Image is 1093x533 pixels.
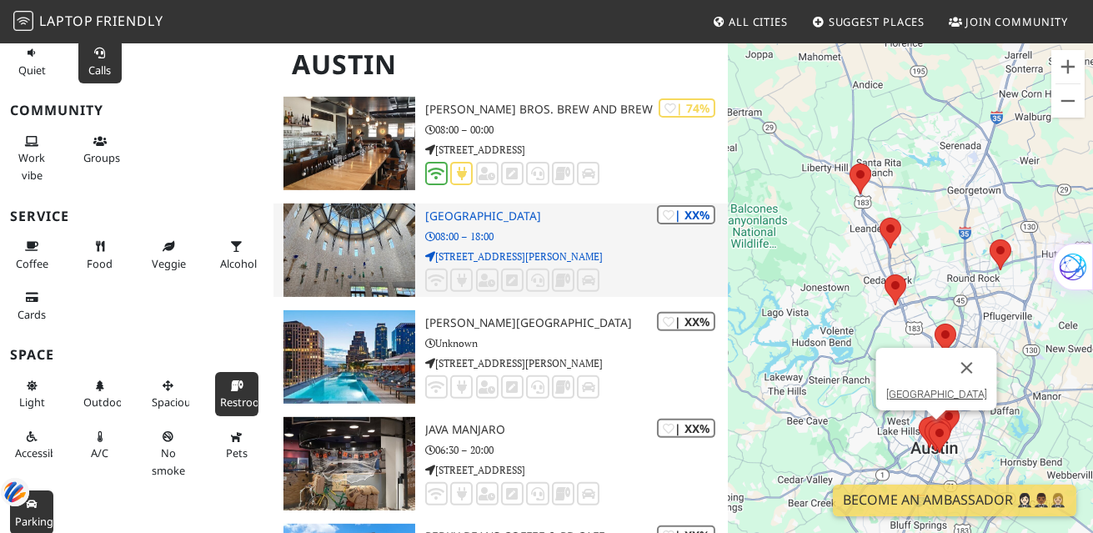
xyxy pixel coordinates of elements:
[39,12,93,30] span: Laptop
[10,284,53,328] button: Cards
[1051,50,1085,83] button: Zoom in
[220,256,257,271] span: Alcohol
[96,12,163,30] span: Friendly
[425,142,729,158] p: [STREET_ADDRESS]
[729,14,788,29] span: All Cities
[215,233,258,277] button: Alcohol
[147,233,190,277] button: Veggie
[1,476,29,507] img: svg+xml;base64,PHN2ZyB3aWR0aD0iNDQiIGhlaWdodD0iNDQiIHZpZXdCb3g9IjAgMCA0NCA0NCIgZmlsbD0ibm9uZSIgeG...
[220,395,269,410] span: Restroom
[425,209,729,224] h3: [GEOGRAPHIC_DATA]
[18,307,46,322] span: Credit cards
[283,204,415,297] img: Austin Convention Center
[15,514,53,529] span: Parking
[10,39,53,83] button: Quiet
[226,445,248,460] span: Pet friendly
[19,395,45,410] span: Natural light
[10,103,263,118] h3: Community
[215,372,258,416] button: Restroom
[10,372,53,416] button: Light
[805,7,932,37] a: Suggest Places
[273,97,729,190] a: Wright Bros. Brew and Brew | 74% [PERSON_NAME] Bros. Brew and Brew 08:00 – 00:00 [STREET_ADDRESS]
[659,98,715,118] div: | 74%
[215,423,258,467] button: Pets
[425,122,729,138] p: 08:00 – 00:00
[16,256,48,271] span: Coffee
[1051,84,1085,118] button: Zoom out
[147,423,190,484] button: No smoke
[78,372,122,416] button: Outdoor
[78,39,122,83] button: Calls
[946,348,986,388] button: Close
[10,209,263,224] h3: Service
[425,335,729,351] p: Unknown
[273,417,729,510] a: Java Manjaro | XX% Java Manjaro 06:30 – 20:00 [STREET_ADDRESS]
[10,128,53,189] button: Work vibe
[152,445,185,477] span: Smoke free
[83,395,127,410] span: Outdoor area
[92,445,109,460] span: Air conditioned
[10,347,263,363] h3: Space
[283,310,415,404] img: Austin Marriott Downtown
[283,97,415,190] img: Wright Bros. Brew and Brew
[657,205,715,224] div: | XX%
[942,7,1075,37] a: Join Community
[657,419,715,438] div: | XX%
[425,355,729,371] p: [STREET_ADDRESS][PERSON_NAME]
[425,462,729,478] p: [STREET_ADDRESS]
[18,63,46,78] span: Quiet
[425,103,729,117] h3: [PERSON_NAME] Bros. Brew and Brew
[273,310,729,404] a: Austin Marriott Downtown | XX% [PERSON_NAME][GEOGRAPHIC_DATA] Unknown [STREET_ADDRESS][PERSON_NAME]
[833,485,1076,516] a: Become an Ambassador 🤵🏻‍♀️🤵🏾‍♂️🤵🏼‍♀️
[78,423,122,467] button: A/C
[152,256,186,271] span: Veggie
[83,150,120,165] span: Group tables
[657,312,715,331] div: | XX%
[425,423,729,437] h3: Java Manjaro
[283,417,415,510] img: Java Manjaro
[425,229,729,244] p: 08:00 – 18:00
[10,423,53,467] button: Accessible
[278,42,725,88] h1: Austin
[147,372,190,416] button: Spacious
[829,14,925,29] span: Suggest Places
[78,128,122,172] button: Groups
[425,442,729,458] p: 06:30 – 20:00
[13,8,163,37] a: LaptopFriendly LaptopFriendly
[18,150,45,182] span: People working
[152,395,196,410] span: Spacious
[10,233,53,277] button: Coffee
[89,63,112,78] span: Video/audio calls
[885,388,986,400] a: [GEOGRAPHIC_DATA]
[15,445,65,460] span: Accessible
[13,11,33,31] img: LaptopFriendly
[705,7,795,37] a: All Cities
[425,316,729,330] h3: [PERSON_NAME][GEOGRAPHIC_DATA]
[273,204,729,297] a: Austin Convention Center | XX% [GEOGRAPHIC_DATA] 08:00 – 18:00 [STREET_ADDRESS][PERSON_NAME]
[965,14,1068,29] span: Join Community
[425,249,729,264] p: [STREET_ADDRESS][PERSON_NAME]
[78,233,122,277] button: Food
[88,256,113,271] span: Food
